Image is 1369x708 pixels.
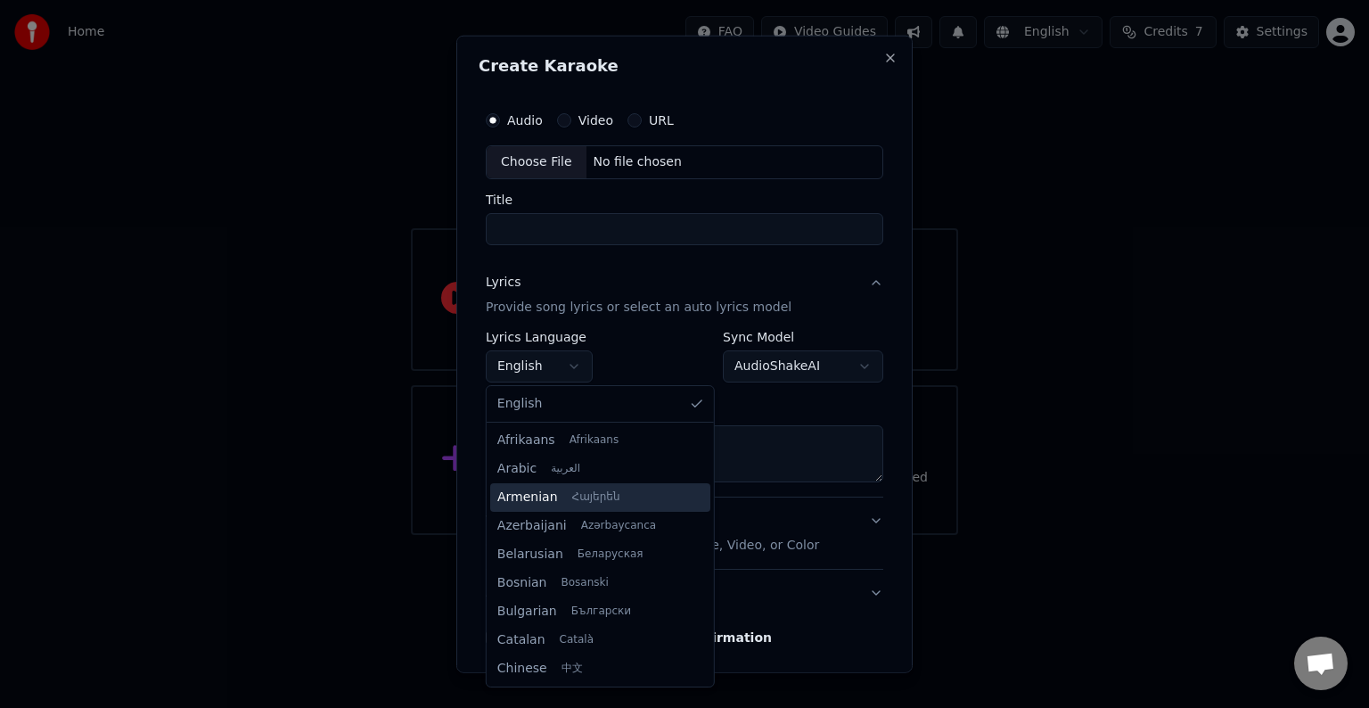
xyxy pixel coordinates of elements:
span: Catalan [497,631,545,649]
span: Afrikaans [497,432,555,449]
span: Belarusian [497,546,563,564]
span: Arabic [497,460,537,478]
span: Bulgarian [497,603,557,621]
span: 中文 [562,662,583,676]
span: العربية [551,462,580,476]
span: English [497,395,543,413]
span: Afrikaans [570,433,619,448]
span: Chinese [497,660,547,678]
span: Bosnian [497,574,547,592]
span: Български [571,605,631,619]
span: Català [560,633,594,647]
span: Հայերեն [571,490,619,505]
span: Azerbaijani [497,517,567,535]
span: Azərbaycanca [581,519,656,533]
span: Беларуская [578,547,644,562]
span: Bosanski [561,576,608,590]
span: Armenian [497,489,558,506]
